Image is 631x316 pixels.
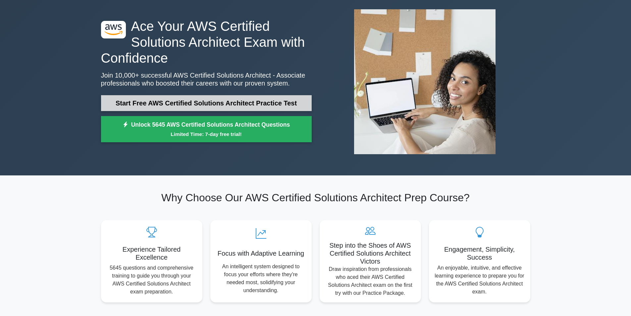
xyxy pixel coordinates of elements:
[216,263,306,294] p: An intelligent system designed to focus your efforts where they're needed most, solidifying your ...
[101,116,312,143] a: Unlock 5645 AWS Certified Solutions Architect QuestionsLimited Time: 7-day free trial!
[101,191,530,204] h2: Why Choose Our AWS Certified Solutions Architect Prep Course?
[216,249,306,257] h5: Focus with Adaptive Learning
[434,264,525,296] p: An enjoyable, intuitive, and effective learning experience to prepare you for the AWS Certified S...
[325,265,416,297] p: Draw inspiration from professionals who aced their AWS Certified Solutions Architect exam on the ...
[101,18,312,66] h1: Ace Your AWS Certified Solutions Architect Exam with Confidence
[101,71,312,87] p: Join 10,000+ successful AWS Certified Solutions Architect - Associate professionals who boosted t...
[106,264,197,296] p: 5645 questions and comprehensive training to guide you through your AWS Certified Solutions Archi...
[101,95,312,111] a: Start Free AWS Certified Solutions Architect Practice Test
[106,245,197,261] h5: Experience Tailored Excellence
[325,241,416,265] h5: Step into the Shoes of AWS Certified Solutions Architect Victors
[434,245,525,261] h5: Engagement, Simplicity, Success
[109,130,303,138] small: Limited Time: 7-day free trial!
